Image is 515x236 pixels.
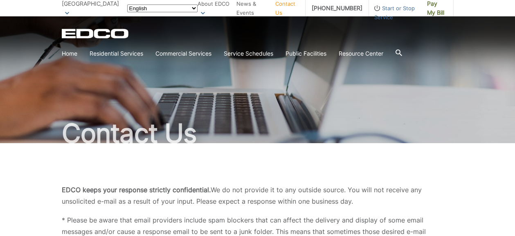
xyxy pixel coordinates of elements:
[127,4,198,12] select: Select a language
[62,120,454,146] h1: Contact Us
[62,49,77,58] a: Home
[286,49,326,58] a: Public Facilities
[62,184,454,207] p: We do not provide it to any outside source. You will not receive any unsolicited e-mail as a resu...
[90,49,143,58] a: Residential Services
[62,29,130,38] a: EDCD logo. Return to the homepage.
[155,49,211,58] a: Commercial Services
[62,186,211,194] b: EDCO keeps your response strictly confidential.
[224,49,273,58] a: Service Schedules
[339,49,383,58] a: Resource Center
